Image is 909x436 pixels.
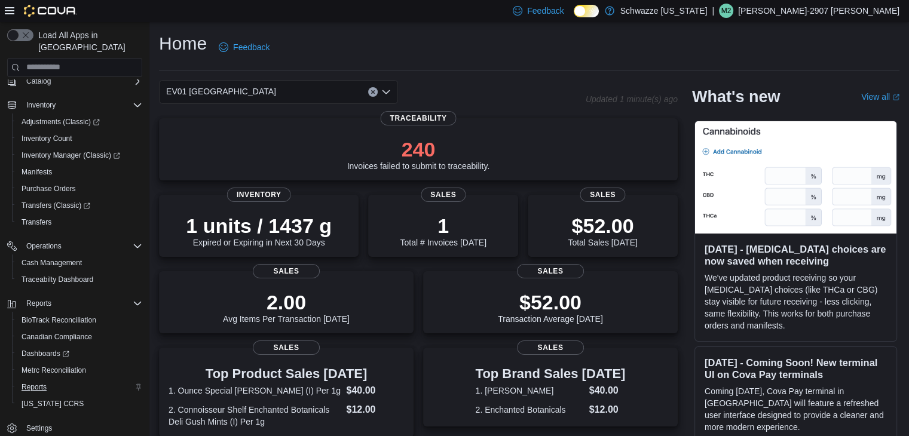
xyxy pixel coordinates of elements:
[17,330,142,344] span: Canadian Compliance
[26,299,51,308] span: Reports
[169,404,341,428] dt: 2. Connoisseur Shelf Enchanted Botanicals Deli Gush Mints (I) Per 1g
[22,382,47,392] span: Reports
[22,201,90,210] span: Transfers (Classic)
[719,4,733,18] div: Matthew-2907 Padilla
[346,403,403,417] dd: $12.00
[2,238,147,254] button: Operations
[22,74,142,88] span: Catalog
[2,295,147,312] button: Reports
[17,380,51,394] a: Reports
[589,383,626,398] dd: $40.00
[476,385,584,397] dt: 1. [PERSON_NAME]
[568,214,637,247] div: Total Sales [DATE]
[169,385,341,397] dt: 1. Ounce Special [PERSON_NAME] (I) Per 1g
[17,363,142,377] span: Metrc Reconciliation
[159,32,207,56] h1: Home
[22,332,92,342] span: Canadian Compliance
[223,290,350,314] p: 2.00
[589,403,626,417] dd: $12.00
[17,313,101,327] a: BioTrack Reconciliation
[17,148,142,162] span: Inventory Manager (Classic)
[17,198,95,213] a: Transfers (Classic)
[33,29,142,53] span: Load All Apps in [GEOGRAPHIC_DATA]
[17,115,105,129] a: Adjustments (Classic)
[738,4,899,18] p: [PERSON_NAME]-2907 [PERSON_NAME]
[400,214,486,247] div: Total # Invoices [DATE]
[346,383,403,398] dd: $40.00
[22,74,56,88] button: Catalog
[12,113,147,130] a: Adjustments (Classic)
[17,256,142,270] span: Cash Management
[17,215,56,229] a: Transfers
[17,182,142,196] span: Purchase Orders
[517,340,584,355] span: Sales
[26,76,51,86] span: Catalog
[223,290,350,324] div: Avg Items Per Transaction [DATE]
[347,137,490,171] div: Invoices failed to submit to traceability.
[527,5,564,17] span: Feedback
[227,188,291,202] span: Inventory
[22,167,52,177] span: Manifests
[12,395,147,412] button: [US_STATE] CCRS
[12,130,147,147] button: Inventory Count
[22,184,76,194] span: Purchase Orders
[568,214,637,238] p: $52.00
[17,346,74,361] a: Dashboards
[22,134,72,143] span: Inventory Count
[22,296,56,311] button: Reports
[24,5,77,17] img: Cova
[22,151,120,160] span: Inventory Manager (Classic)
[476,404,584,416] dt: 2. Enchanted Botanicals
[253,340,320,355] span: Sales
[347,137,490,161] p: 240
[517,264,584,278] span: Sales
[22,239,142,253] span: Operations
[12,254,147,271] button: Cash Management
[22,366,86,375] span: Metrc Reconciliation
[400,214,486,238] p: 1
[233,41,270,53] span: Feedback
[17,215,142,229] span: Transfers
[498,290,603,324] div: Transaction Average [DATE]
[17,198,142,213] span: Transfers (Classic)
[26,423,52,433] span: Settings
[368,87,378,97] button: Clear input
[620,4,708,18] p: Schwazze [US_STATE]
[22,275,93,284] span: Traceabilty Dashboard
[12,362,147,379] button: Metrc Reconciliation
[705,385,887,433] p: Coming [DATE], Cova Pay terminal in [GEOGRAPHIC_DATA] will feature a refreshed user interface des...
[17,165,57,179] a: Manifests
[574,5,599,17] input: Dark Mode
[12,328,147,345] button: Canadian Compliance
[17,313,142,327] span: BioTrack Reconciliation
[253,264,320,278] span: Sales
[22,98,142,112] span: Inventory
[17,330,97,344] a: Canadian Compliance
[169,367,404,381] h3: Top Product Sales [DATE]
[705,357,887,380] h3: [DATE] - Coming Soon! New terminal UI on Cova Pay terminals
[476,367,626,381] h3: Top Brand Sales [DATE]
[17,131,77,146] a: Inventory Count
[586,94,678,104] p: Updated 1 minute(s) ago
[17,165,142,179] span: Manifests
[26,100,56,110] span: Inventory
[166,84,276,99] span: EV01 [GEOGRAPHIC_DATA]
[22,117,100,127] span: Adjustments (Classic)
[12,214,147,231] button: Transfers
[12,379,147,395] button: Reports
[12,180,147,197] button: Purchase Orders
[17,363,91,377] a: Metrc Reconciliation
[22,296,142,311] span: Reports
[861,92,899,102] a: View allExternal link
[17,256,87,270] a: Cash Management
[22,421,57,435] a: Settings
[12,147,147,164] a: Inventory Manager (Classic)
[17,115,142,129] span: Adjustments (Classic)
[12,345,147,362] a: Dashboards
[380,111,456,125] span: Traceability
[186,214,332,247] div: Expired or Expiring in Next 30 Days
[705,272,887,331] p: We've updated product receiving so your [MEDICAL_DATA] choices (like THCa or CBG) stay visible fo...
[22,315,96,325] span: BioTrack Reconciliation
[17,346,142,361] span: Dashboards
